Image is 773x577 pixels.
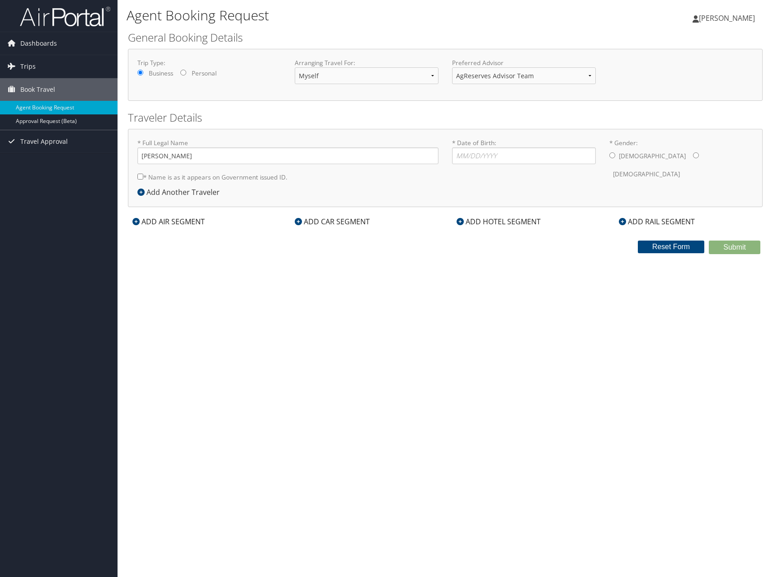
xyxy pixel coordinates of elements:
label: Preferred Advisor [452,58,596,67]
span: Travel Approval [20,130,68,153]
a: [PERSON_NAME] [693,5,764,32]
label: [DEMOGRAPHIC_DATA] [613,166,680,183]
label: Trip Type: [137,58,281,67]
span: Trips [20,55,36,78]
label: * Date of Birth: [452,138,596,164]
input: * Gender:[DEMOGRAPHIC_DATA][DEMOGRAPHIC_DATA] [609,152,615,158]
input: * Full Legal Name [137,147,438,164]
button: Submit [709,241,760,254]
h2: General Booking Details [128,30,763,45]
button: Reset Form [638,241,705,253]
h2: Traveler Details [128,110,763,125]
span: Book Travel [20,78,55,101]
input: * Gender:[DEMOGRAPHIC_DATA][DEMOGRAPHIC_DATA] [693,152,699,158]
label: Arranging Travel For: [295,58,438,67]
img: airportal-logo.png [20,6,110,27]
span: [PERSON_NAME] [699,13,755,23]
div: ADD AIR SEGMENT [128,216,209,227]
h1: Agent Booking Request [127,6,551,25]
div: ADD HOTEL SEGMENT [452,216,545,227]
div: Add Another Traveler [137,187,224,198]
label: * Gender: [609,138,753,183]
label: [DEMOGRAPHIC_DATA] [619,147,686,165]
input: * Date of Birth: [452,147,596,164]
input: * Name is as it appears on Government issued ID. [137,174,143,180]
div: ADD RAIL SEGMENT [614,216,699,227]
span: Dashboards [20,32,57,55]
label: Personal [192,69,217,78]
div: ADD CAR SEGMENT [290,216,374,227]
label: * Full Legal Name [137,138,438,164]
label: * Name is as it appears on Government issued ID. [137,169,288,185]
label: Business [149,69,173,78]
